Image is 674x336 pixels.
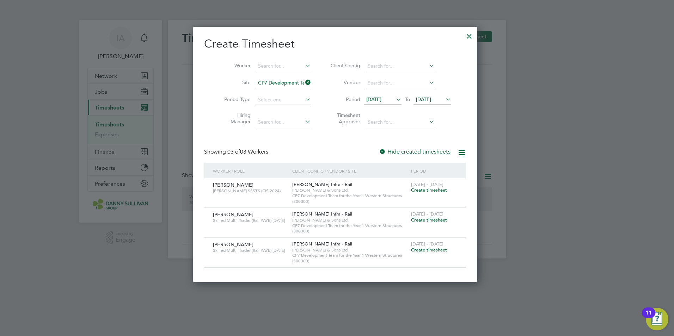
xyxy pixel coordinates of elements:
[292,211,352,217] span: [PERSON_NAME] Infra - Rail
[213,218,287,223] span: Skilled Multi -Trader (Rail PAYE) [DATE]
[329,112,360,125] label: Timesheet Approver
[213,188,287,194] span: [PERSON_NAME] SSSTS (CIS 2024)
[219,96,251,102] label: Period Type
[292,181,352,187] span: [PERSON_NAME] Infra - Rail
[365,78,435,88] input: Search for...
[204,148,270,156] div: Showing
[211,163,290,179] div: Worker / Role
[292,217,408,223] span: [PERSON_NAME] & Sons Ltd.
[416,96,431,102] span: [DATE]
[292,241,352,247] span: [PERSON_NAME] Infra - Rail
[204,37,466,51] h2: Create Timesheet
[411,241,443,247] span: [DATE] - [DATE]
[256,61,311,71] input: Search for...
[329,62,360,69] label: Client Config
[213,248,287,253] span: Skilled Multi -Trader (Rail PAYE) [DATE]
[213,211,253,218] span: [PERSON_NAME]
[646,308,668,330] button: Open Resource Center, 11 new notifications
[290,163,409,179] div: Client Config / Vendor / Site
[256,117,311,127] input: Search for...
[329,96,360,102] label: Period
[219,62,251,69] label: Worker
[403,95,412,104] span: To
[409,163,459,179] div: Period
[365,117,435,127] input: Search for...
[219,112,251,125] label: Hiring Manager
[366,96,381,102] span: [DATE]
[256,78,311,88] input: Search for...
[411,181,443,187] span: [DATE] - [DATE]
[411,217,447,223] span: Create timesheet
[329,79,360,86] label: Vendor
[292,223,408,234] span: CP7 Development Team for the Year 1 Western Structures (300300)
[256,95,311,105] input: Select one
[411,247,447,253] span: Create timesheet
[365,61,435,71] input: Search for...
[645,313,652,322] div: 11
[213,182,253,188] span: [PERSON_NAME]
[213,241,253,248] span: [PERSON_NAME]
[292,193,408,204] span: CP7 Development Team for the Year 1 Western Structures (300300)
[292,187,408,193] span: [PERSON_NAME] & Sons Ltd.
[292,253,408,263] span: CP7 Development Team for the Year 1 Western Structures (300300)
[411,187,447,193] span: Create timesheet
[292,247,408,253] span: [PERSON_NAME] & Sons Ltd.
[411,211,443,217] span: [DATE] - [DATE]
[219,79,251,86] label: Site
[379,148,451,155] label: Hide created timesheets
[227,148,240,155] span: 03 of
[227,148,268,155] span: 03 Workers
